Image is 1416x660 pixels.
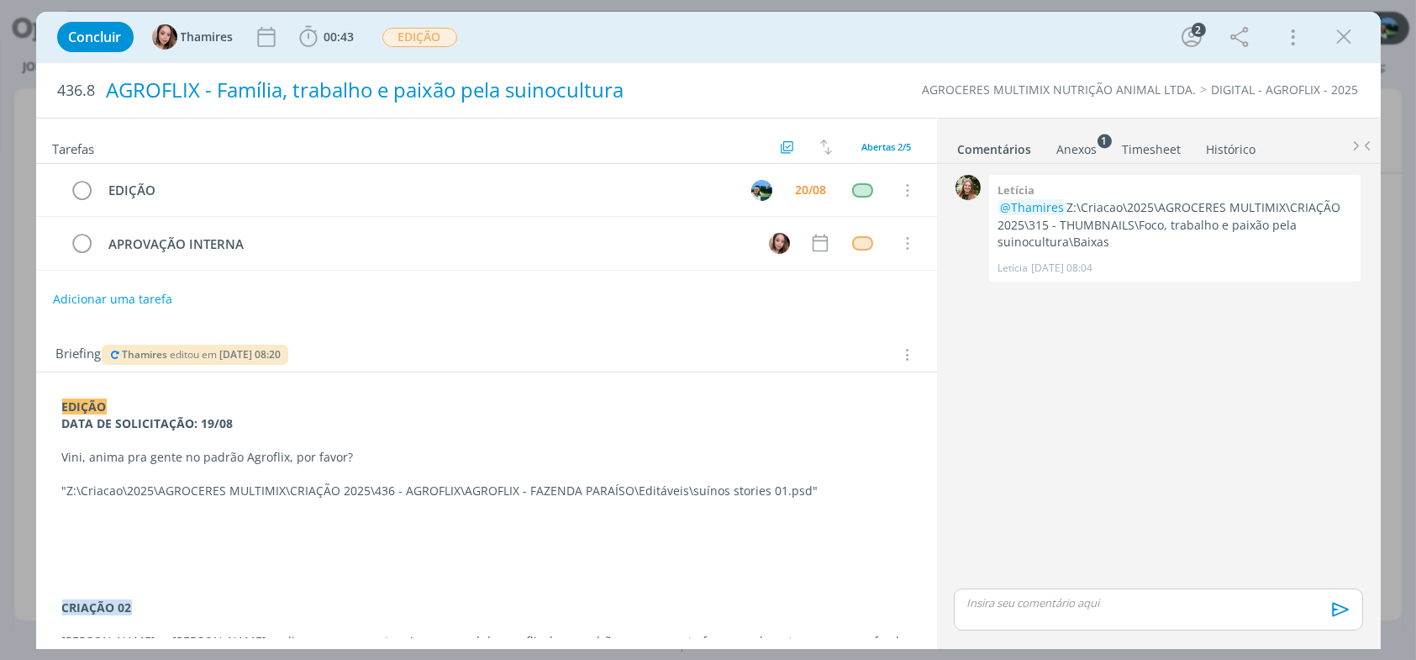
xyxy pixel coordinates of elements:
img: arrow-down-up.svg [820,140,832,155]
div: EDIÇÃO [102,180,736,201]
span: EDIÇÃO [382,28,457,47]
button: 2 [1178,24,1205,50]
span: Abertas 2/5 [862,140,912,153]
strong: CRIAÇÃO 02 [62,599,132,615]
img: L [955,175,981,200]
span: Thamires [181,31,234,43]
strong: DATA DE SOLICITAÇÃO: 19/08 [62,415,234,431]
p: Z:\Criacao\2025\AGROCERES MULTIMIX\CRIAÇÃO 2025\315 - THUMBNAILS\Foco, trabalho e paixão pela sui... [998,199,1352,251]
div: APROVAÇÃO INTERNA [102,234,754,255]
button: 00:43 [295,24,359,50]
div: AGROFLIX - Família, trabalho e paixão pela suinocultura [99,70,810,111]
a: Comentários [957,134,1033,158]
a: Histórico [1206,134,1257,158]
img: V [751,180,772,201]
p: "Z:\Criacao\2025\AGROCERES MULTIMIX\CRIAÇÃO 2025\436 - AGROFLIX\AGROFLIX - FAZENDA PARAÍSO\Editáv... [62,483,911,499]
button: Thamires editou em [DATE] 08:20 [108,349,282,361]
button: EDIÇÃO [382,27,458,48]
strong: EDIÇÃO [62,399,107,414]
div: dialog [36,12,1381,649]
p: Vini, anima pra gente no padrão Agroflix, por favor? [62,449,911,466]
button: Concluir [57,22,134,52]
span: [DATE] 08:20 [219,347,281,362]
div: 20/08 [796,184,827,196]
span: @Thamires [1000,199,1064,215]
button: TThamires [152,24,234,50]
img: T [152,24,177,50]
span: 436.8 [58,82,96,100]
img: T [769,233,790,254]
span: Tarefas [53,137,95,157]
div: Anexos [1057,141,1098,158]
b: Letícia [998,182,1034,198]
span: Concluir [69,30,122,44]
a: AGROCERES MULTIMIX NUTRIÇÃO ANIMAL LTDA. [923,82,1197,98]
a: Timesheet [1122,134,1182,158]
span: Briefing [56,344,102,366]
button: V [750,177,775,203]
span: editou em [170,347,217,362]
div: 2 [1192,23,1206,37]
span: [DATE] 08:04 [1031,261,1092,276]
span: 00:43 [324,29,355,45]
sup: 1 [1098,134,1112,148]
button: T [767,230,792,256]
button: Adicionar uma tarefa [52,284,173,314]
p: Letícia [998,261,1028,276]
a: DIGITAL - AGROFLIX - 2025 [1212,82,1359,98]
span: Thamires [122,347,167,362]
